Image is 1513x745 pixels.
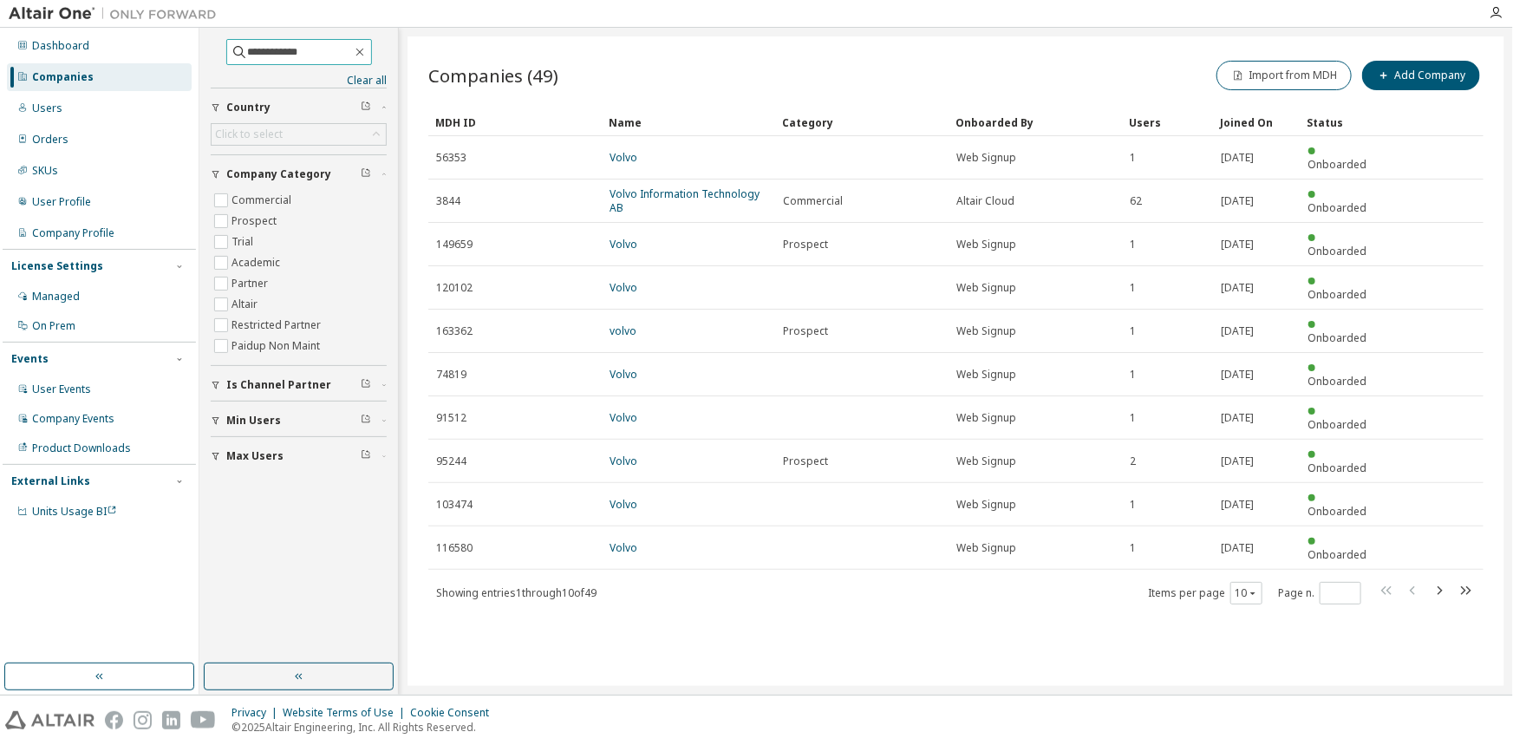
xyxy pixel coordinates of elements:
span: Web Signup [956,238,1016,252]
div: Managed [32,290,80,304]
span: Is Channel Partner [226,378,331,392]
span: Onboarded [1308,504,1367,519]
button: Country [211,88,387,127]
div: Dashboard [32,39,89,53]
button: Max Users [211,437,387,475]
img: youtube.svg [191,711,216,729]
div: MDH ID [435,108,595,136]
span: Items per page [1148,582,1262,604]
div: SKUs [32,164,58,178]
span: Prospect [783,324,828,338]
a: volvo [610,323,636,338]
span: Web Signup [956,324,1016,338]
span: Clear filter [361,167,371,181]
div: Orders [32,133,68,147]
span: 56353 [436,151,466,165]
div: On Prem [32,319,75,333]
a: Volvo [610,540,637,555]
div: Category [782,108,942,136]
button: Import from MDH [1216,61,1352,90]
label: Prospect [232,211,280,232]
label: Commercial [232,190,295,211]
span: Web Signup [956,281,1016,295]
button: Company Category [211,155,387,193]
span: Showing entries 1 through 10 of 49 [436,585,597,600]
span: Prospect [783,238,828,252]
span: 1 [1130,368,1136,382]
div: Onboarded By [955,108,1115,136]
img: facebook.svg [105,711,123,729]
div: External Links [11,474,90,488]
span: 149659 [436,238,473,252]
span: [DATE] [1222,238,1255,252]
label: Academic [232,252,284,273]
span: 3844 [436,194,460,208]
span: [DATE] [1222,498,1255,512]
span: 1 [1130,498,1136,512]
span: [DATE] [1222,541,1255,555]
a: Volvo [610,497,637,512]
a: Clear all [211,74,387,88]
a: Volvo [610,237,637,252]
span: Commercial [783,194,843,208]
div: Joined On [1221,108,1294,136]
div: Name [609,108,768,136]
span: Clear filter [361,378,371,392]
span: 120102 [436,281,473,295]
div: Product Downloads [32,441,131,455]
img: altair_logo.svg [5,711,95,729]
span: 74819 [436,368,466,382]
button: 10 [1235,586,1258,600]
span: Clear filter [361,101,371,114]
a: Volvo [610,280,637,295]
div: User Profile [32,195,91,209]
span: Companies (49) [428,63,558,88]
span: Onboarded [1308,417,1367,432]
span: Company Category [226,167,331,181]
span: 95244 [436,454,466,468]
span: 2 [1130,454,1136,468]
span: Units Usage BI [32,504,117,519]
div: Status [1308,108,1380,136]
div: Companies [32,70,94,84]
span: Onboarded [1308,287,1367,302]
button: Min Users [211,402,387,440]
span: [DATE] [1222,368,1255,382]
span: Prospect [783,454,828,468]
span: Web Signup [956,541,1016,555]
label: Altair [232,294,261,315]
span: Web Signup [956,151,1016,165]
span: Clear filter [361,449,371,463]
span: [DATE] [1222,324,1255,338]
div: Cookie Consent [410,706,499,720]
span: [DATE] [1222,151,1255,165]
button: Is Channel Partner [211,366,387,404]
span: Max Users [226,449,284,463]
span: [DATE] [1222,454,1255,468]
span: Onboarded [1308,374,1367,389]
span: Onboarded [1308,200,1367,215]
a: Volvo [610,150,637,165]
div: Click to select [215,127,283,141]
span: Onboarded [1308,547,1367,562]
img: Altair One [9,5,225,23]
span: Web Signup [956,411,1016,425]
span: 1 [1130,281,1136,295]
img: instagram.svg [134,711,152,729]
span: 1 [1130,238,1136,252]
span: 1 [1130,541,1136,555]
img: linkedin.svg [162,711,180,729]
span: 103474 [436,498,473,512]
div: Users [32,101,62,115]
span: Clear filter [361,414,371,428]
div: License Settings [11,259,103,273]
span: Onboarded [1308,157,1367,172]
span: Min Users [226,414,281,428]
span: 62 [1130,194,1142,208]
a: Volvo [610,454,637,468]
span: Web Signup [956,368,1016,382]
span: Web Signup [956,498,1016,512]
span: Page n. [1278,582,1361,604]
span: 91512 [436,411,466,425]
span: 163362 [436,324,473,338]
